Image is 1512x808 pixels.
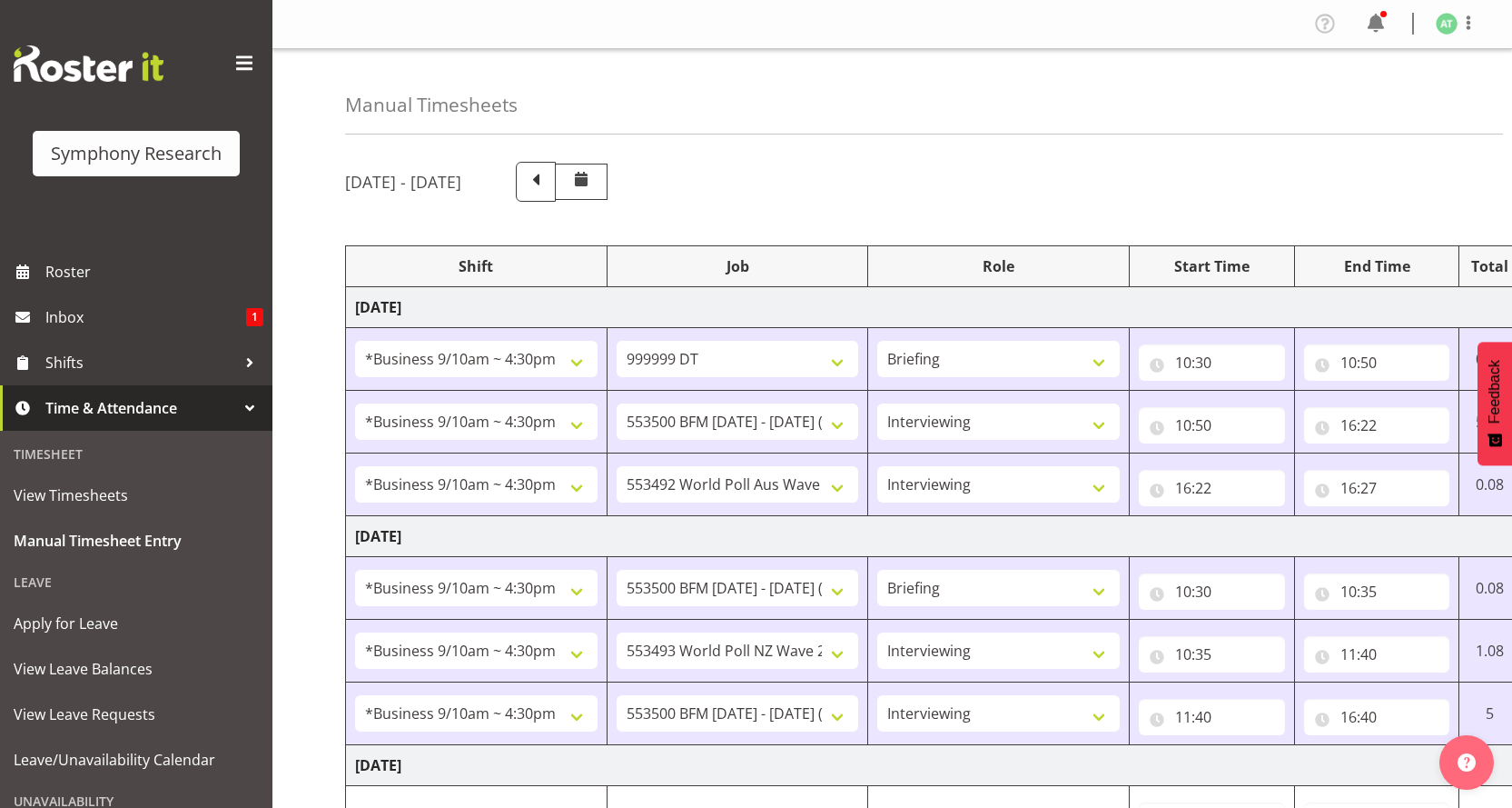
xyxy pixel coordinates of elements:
span: View Leave Requests [14,701,259,728]
button: Feedback - Show survey [1477,342,1512,465]
a: View Leave Requests [5,692,268,737]
input: Click to select... [1139,574,1285,610]
span: Time & Attendance [45,394,236,422]
div: Symphony Research [51,140,222,167]
a: Apply for Leave [5,601,268,646]
span: Leave/Unavailability Calendar [14,746,259,773]
h5: [DATE] - [DATE] [345,172,461,192]
input: Click to select... [1139,636,1285,673]
input: Click to select... [1139,344,1285,381]
a: View Timesheets [5,473,268,518]
span: View Leave Balances [14,655,259,683]
img: angela-tunnicliffe1838.jpg [1436,13,1458,35]
h4: Manual Timesheets [345,95,518,115]
div: Role [877,255,1120,277]
div: End Time [1304,255,1450,277]
span: 1 [246,308,263,326]
span: Shifts [45,349,236,376]
span: Manual Timesheet Entry [14,527,259,554]
input: Click to select... [1139,699,1285,735]
span: Roster [45,258,263,285]
a: View Leave Balances [5,646,268,692]
div: Total [1468,255,1510,277]
input: Click to select... [1139,407,1285,444]
input: Click to select... [1304,636,1450,673]
img: Rosterit website logo [14,45,163,82]
div: Start Time [1139,255,1285,277]
a: Manual Timesheet Entry [5,518,268,564]
input: Click to select... [1304,699,1450,735]
input: Click to select... [1139,470,1285,506]
input: Click to select... [1304,344,1450,381]
span: Feedback [1487,360,1503,424]
div: Job [617,255,859,277]
div: Shift [355,255,598,277]
div: Leave [5,564,268,601]
input: Click to select... [1304,407,1450,444]
span: Inbox [45,304,246,331]
a: Leave/Unavailability Calendar [5,737,268,783]
input: Click to select... [1304,470,1450,506]
img: help-xxl-2.png [1458,753,1476,772]
span: Apply for Leave [14,610,259,637]
div: Timesheet [5,435,268,473]
input: Click to select... [1304,574,1450,610]
span: View Timesheets [14,482,259,509]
